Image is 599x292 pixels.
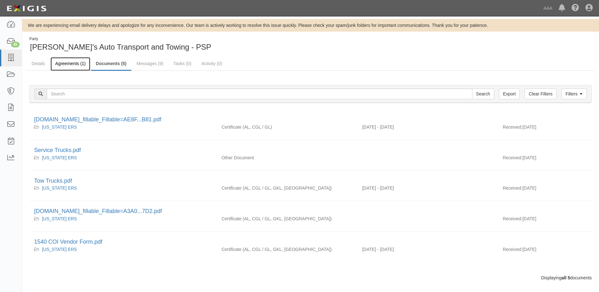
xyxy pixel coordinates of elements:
a: Filters [561,88,587,99]
a: AAA [540,2,555,15]
div: Texas ERS [34,246,212,252]
a: Activity (0) [197,57,227,70]
a: Tasks (0) [169,57,196,70]
div: Texas ERS [34,155,212,161]
div: Party [29,36,211,42]
input: Search [472,88,494,99]
a: 1540 COI Vendor Form.pdf [34,239,102,245]
div: Effective - Expiration [357,155,498,155]
div: We are experiencing email delivery delays and apologize for any inconvenience. Our team is active... [22,22,599,28]
div: Texas ERS [34,216,212,222]
div: [DATE] [498,185,592,194]
a: [US_STATE] ERS [42,125,77,130]
div: [DATE] [498,155,592,164]
a: Documents (5) [91,57,131,71]
a: Messages (9) [132,57,168,70]
div: Auto Liability Commercial General Liability / Garage Liability Garage Keepers Liability On-Hook [217,246,357,252]
img: logo-5460c22ac91f19d4615b14bd174203de0afe785f0fc80cf4dbbc73dc1793850b.png [5,3,48,14]
div: [DATE] [498,216,592,225]
div: formsbossweb.com_fillable_Fillable=A3A0...7D2.pdf [34,207,587,216]
p: Received: [503,246,522,252]
a: [US_STATE] ERS [42,186,77,191]
div: Auto Liability Commercial General Liability / Garage Liability Garage Keepers Liability On-Hook [217,185,357,191]
div: Effective 03/15/2025 - Expiration 03/15/2026 [357,124,498,130]
a: Details [27,57,50,70]
p: Received: [503,185,522,191]
div: Tow Trucks.pdf [34,177,587,185]
a: Agreements (1) [51,57,90,71]
a: [DOMAIN_NAME]_fillable_Fillable=AE8F...B81.pdf [34,116,161,123]
div: Effective 03/15/2024 - Expiration 03/15/2025 [357,246,498,252]
div: 1540 COI Vendor Form.pdf [34,238,587,246]
b: all 5 [561,275,570,280]
a: Tow Trucks.pdf [34,178,72,184]
a: [US_STATE] ERS [42,155,77,160]
div: 45 [11,42,20,47]
a: Service Trucks.pdf [34,147,81,153]
p: Received: [503,124,522,130]
div: formsbossweb.com_fillable_Fillable=AE8F...B81.pdf [34,116,587,124]
a: Clear Filters [524,88,556,99]
div: [DATE] [498,124,592,133]
p: Received: [503,155,522,161]
i: Help Center - Complianz [572,4,579,12]
div: Service Trucks.pdf [34,146,587,155]
a: [US_STATE] ERS [42,247,77,252]
div: Texas ERS [34,185,212,191]
div: Texas ERS [34,124,212,130]
p: Received: [503,216,522,222]
div: Auto Liability Commercial General Liability / Garage Liability Garage Keepers Liability On-Hook [217,216,357,222]
a: [DOMAIN_NAME]_fillable_Fillable=A3A0...7D2.pdf [34,208,162,214]
a: Export [499,88,520,99]
span: [PERSON_NAME]'s Auto Transport and Towing - PSP [30,43,211,51]
div: Displaying documents [25,275,596,281]
input: Search [47,88,472,99]
div: Other Document [217,155,357,161]
div: [DATE] [498,246,592,256]
div: Mike's Auto Transport and Towing - PSP [27,36,306,52]
div: Auto Liability Commercial General Liability / Garage Liability [217,124,357,130]
div: Effective 01/07/2025 - Expiration 01/07/2026 [357,185,498,191]
a: [US_STATE] ERS [42,216,77,221]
